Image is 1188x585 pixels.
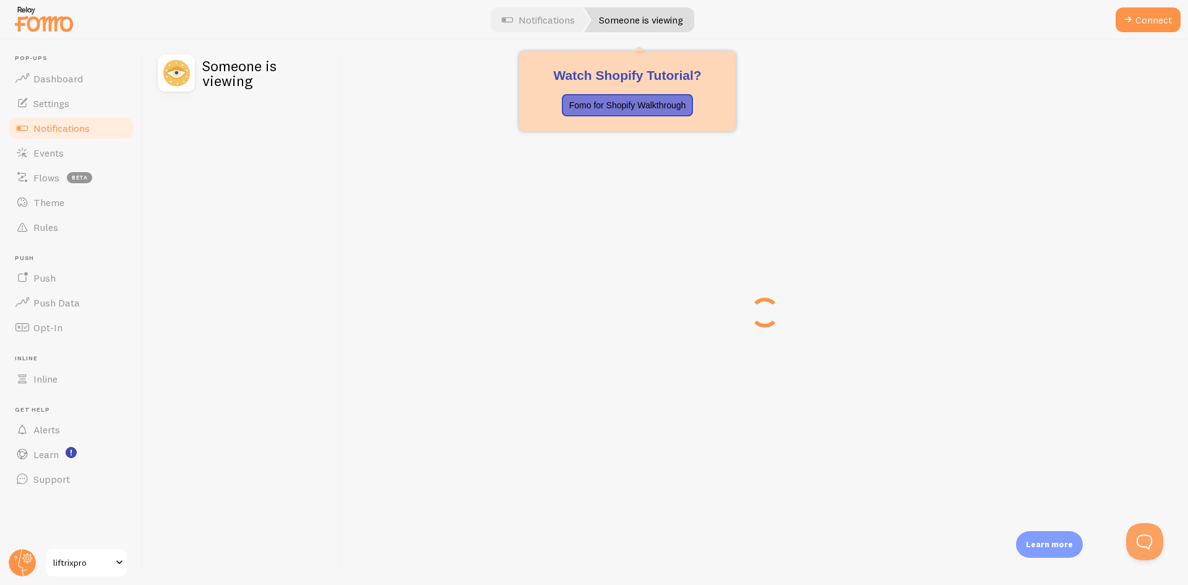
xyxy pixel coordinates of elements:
[33,448,59,461] span: Learn
[202,58,325,88] h2: Someone is viewing
[33,196,64,209] span: Theme
[7,141,135,165] a: Events
[569,99,686,111] p: Fomo for Shopify Walkthrough
[13,3,75,35] img: fomo-relay-logo-orange.svg
[158,54,195,92] img: fomo_icons_someone_is_viewing.svg
[7,116,135,141] a: Notifications
[7,417,135,442] a: Alerts
[7,467,135,492] a: Support
[7,366,135,391] a: Inline
[33,473,70,485] span: Support
[7,66,135,91] a: Dashboard
[33,221,58,233] span: Rules
[33,297,80,309] span: Push Data
[53,555,112,570] span: liftrixpro
[562,94,694,116] button: Fomo for Shopify Walkthrough
[33,72,83,85] span: Dashboard
[33,171,59,184] span: Flows
[7,442,135,467] a: Learn
[33,147,64,159] span: Events
[15,254,135,262] span: Push
[33,321,62,334] span: Opt-In
[15,406,135,414] span: Get Help
[33,122,90,134] span: Notifications
[33,373,58,385] span: Inline
[7,91,135,116] a: Settings
[15,54,135,63] span: Pop-ups
[33,272,56,284] span: Push
[7,165,135,190] a: Flows beta
[1126,523,1163,560] iframe: Help Scout Beacon - Open
[66,447,77,458] svg: <p>Watch New Feature Tutorials!</p>
[45,548,128,578] a: liftrixpro
[7,290,135,315] a: Push Data
[534,66,721,84] h2: Watch Shopify Tutorial?
[7,215,135,240] a: Rules
[15,355,135,363] span: Inline
[7,266,135,290] a: Push
[1016,531,1083,558] div: Learn more
[33,97,69,110] span: Settings
[33,423,60,436] span: Alerts
[7,190,135,215] a: Theme
[1026,539,1073,550] p: Learn more
[7,315,135,340] a: Opt-In
[67,172,92,183] span: beta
